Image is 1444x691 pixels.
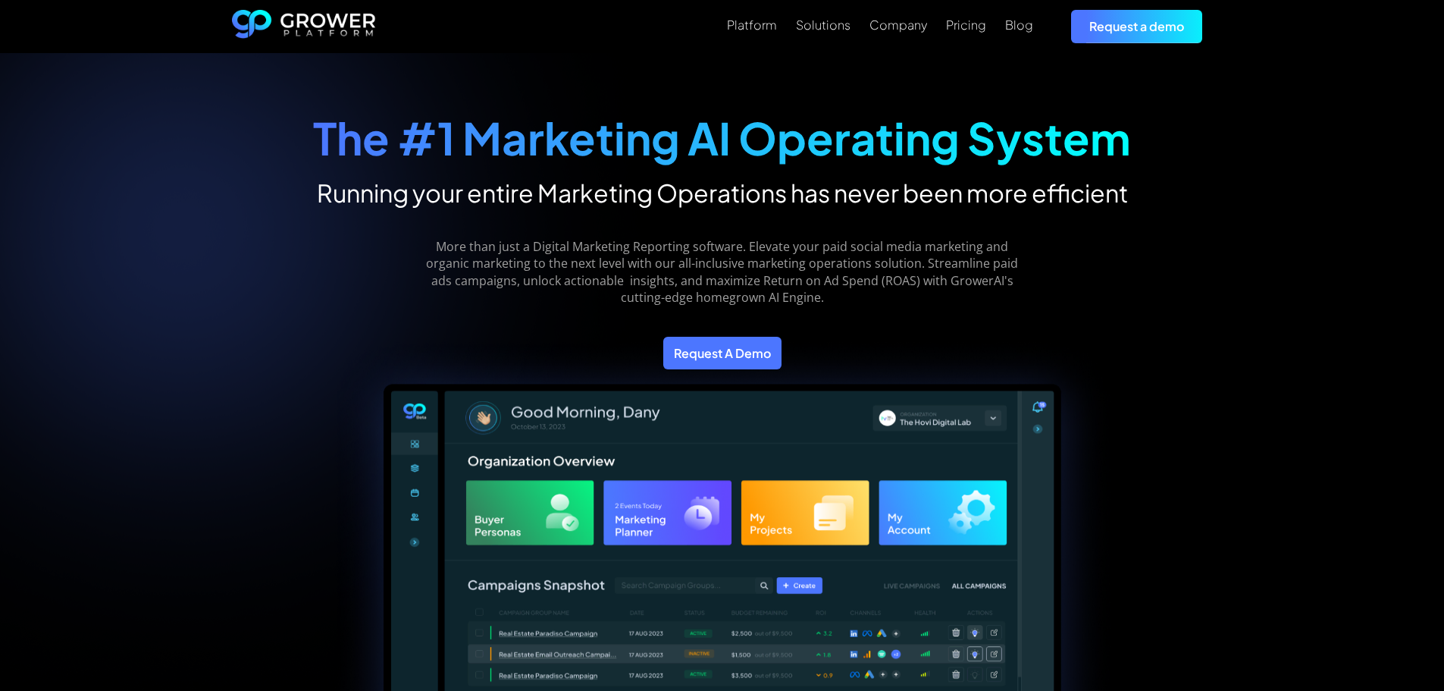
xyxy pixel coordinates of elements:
div: Solutions [796,17,850,32]
h2: Running your entire Marketing Operations has never been more efficient [313,177,1131,208]
strong: The #1 Marketing AI Operating System [313,110,1131,165]
a: Platform [727,16,777,34]
div: Company [869,17,927,32]
a: Blog [1005,16,1033,34]
a: Company [869,16,927,34]
p: More than just a Digital Marketing Reporting software. Elevate your paid social media marketing a... [418,238,1026,306]
div: Blog [1005,17,1033,32]
a: Solutions [796,16,850,34]
a: Pricing [946,16,986,34]
div: Platform [727,17,777,32]
a: home [232,10,376,43]
a: Request a demo [1071,10,1202,42]
a: Request A Demo [663,337,782,369]
div: Pricing [946,17,986,32]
